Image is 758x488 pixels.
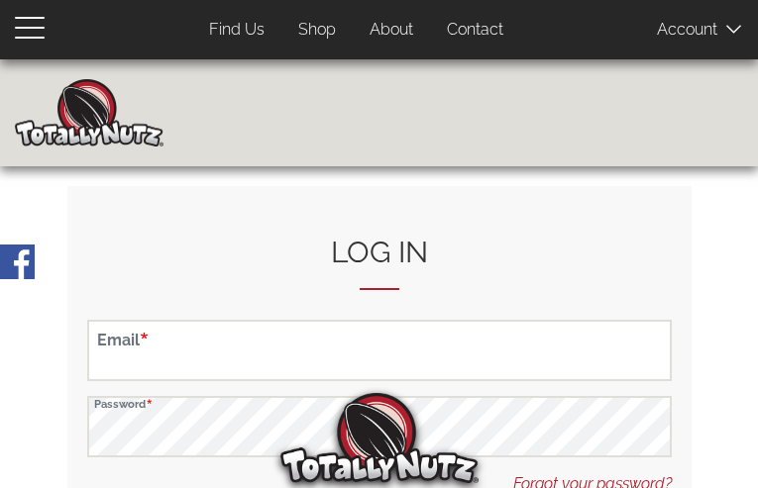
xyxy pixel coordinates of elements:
[15,79,163,146] img: Home
[432,11,518,49] a: Contact
[283,11,351,49] a: Shop
[87,236,672,290] h2: Log in
[355,11,428,49] a: About
[194,11,279,49] a: Find Us
[280,393,479,483] img: Totally Nutz Logo
[87,320,672,381] input: Enter your email address.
